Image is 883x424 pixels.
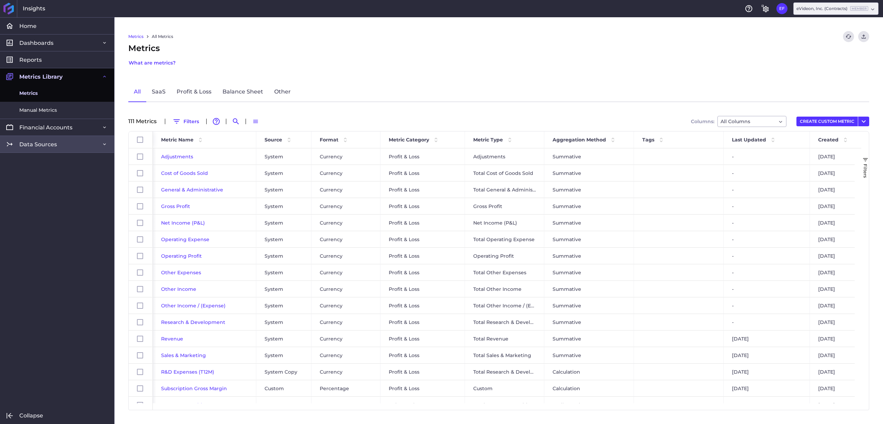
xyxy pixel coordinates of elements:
[311,297,380,314] div: Currency
[161,269,201,276] a: Other Expenses
[724,297,810,314] div: -
[465,148,544,165] div: Adjustments
[691,119,714,124] span: Columns:
[19,39,53,47] span: Dashboards
[256,165,311,181] div: System
[256,297,311,314] div: System
[544,380,634,396] div: Calculation
[818,137,839,143] span: Created
[128,33,143,40] a: Metrics
[256,397,311,413] div: System
[544,231,634,247] div: Summative
[544,364,634,380] div: Calculation
[465,281,544,297] div: Total Other Income
[256,181,311,198] div: System
[129,364,153,380] div: Press SPACE to select this row.
[161,220,205,226] a: Net Income (P&L)
[796,117,858,126] button: CREATE CUSTOM METRIC
[724,264,810,280] div: -
[380,165,465,181] div: Profit & Loss
[380,364,465,380] div: Profit & Loss
[465,181,544,198] div: Total General & Administrative
[129,198,153,215] div: Press SPACE to select this row.
[256,248,311,264] div: System
[169,116,202,127] button: Filters
[724,314,810,330] div: -
[465,248,544,264] div: Operating Profit
[161,187,223,193] a: General & Administrative
[724,215,810,231] div: -
[544,297,634,314] div: Summative
[724,181,810,198] div: -
[129,165,153,181] div: Press SPACE to select this row.
[380,331,465,347] div: Profit & Loss
[311,397,380,413] div: Currency
[129,380,153,397] div: Press SPACE to select this row.
[19,56,42,63] span: Reports
[128,119,161,124] div: 111 Metric s
[724,347,810,363] div: [DATE]
[544,264,634,280] div: Summative
[256,231,311,247] div: System
[129,281,153,297] div: Press SPACE to select this row.
[724,364,810,380] div: [DATE]
[256,215,311,231] div: System
[161,203,190,209] span: Gross Profit
[311,281,380,297] div: Currency
[642,137,654,143] span: Tags
[129,231,153,248] div: Press SPACE to select this row.
[256,198,311,214] div: System
[128,42,176,68] span: Metrics
[465,198,544,214] div: Gross Profit
[465,380,544,396] div: Custom
[544,148,634,165] div: Summative
[544,314,634,330] div: Summative
[161,336,183,342] span: Revenue
[161,402,205,408] span: Accounts Payable
[129,181,153,198] div: Press SPACE to select this row.
[732,137,766,143] span: Last Updated
[863,164,868,178] span: Filters
[161,170,208,176] span: Cost of Goods Sold
[776,3,787,14] button: User Menu
[161,303,226,309] a: Other Income / (Expense)
[19,90,38,97] span: Metrics
[146,82,171,102] a: SaaS
[128,82,146,102] a: All
[161,369,214,375] a: R&D Expenses (T12M)
[544,215,634,231] div: Summative
[152,33,173,40] a: All Metrics
[230,116,241,127] button: Search by
[465,215,544,231] div: Net Income (P&L)
[721,117,750,126] span: All Columns
[544,198,634,214] div: Summative
[544,397,634,413] div: Ending Balance
[843,31,854,42] button: Refresh
[724,148,810,165] div: -
[724,380,810,396] div: [DATE]
[858,31,869,42] button: Upload
[380,397,465,413] div: Balance Sheet
[380,248,465,264] div: Profit & Loss
[380,281,465,297] div: Profit & Loss
[311,165,380,181] div: Currency
[311,264,380,280] div: Currency
[311,198,380,214] div: Currency
[380,380,465,396] div: Profit & Loss
[217,82,269,102] a: Balance Sheet
[256,380,311,396] div: Custom
[171,82,217,102] a: Profit & Loss
[161,352,206,358] a: Sales & Marketing
[380,181,465,198] div: Profit & Loss
[724,281,810,297] div: -
[161,253,202,259] span: Operating Profit
[544,165,634,181] div: Summative
[380,297,465,314] div: Profit & Loss
[19,22,37,30] span: Home
[760,3,771,14] button: General Settings
[544,281,634,297] div: Summative
[793,2,879,15] div: Dropdown select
